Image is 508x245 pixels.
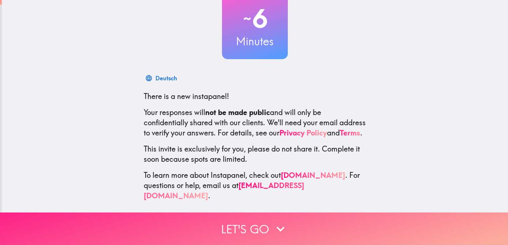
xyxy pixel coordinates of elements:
div: Deutsch [155,73,177,83]
p: This invite is exclusively for you, please do not share it. Complete it soon because spots are li... [144,144,366,164]
p: To learn more about Instapanel, check out . For questions or help, email us at . [144,170,366,201]
a: Terms [340,128,360,137]
h2: 6 [222,4,288,34]
a: [DOMAIN_NAME] [281,171,345,180]
a: [EMAIL_ADDRESS][DOMAIN_NAME] [144,181,304,200]
button: Deutsch [144,71,180,85]
p: Your responses will and will only be confidentially shared with our clients. We'll need your emai... [144,107,366,138]
a: Privacy Policy [279,128,327,137]
b: not be made public [205,108,270,117]
span: There is a new instapanel! [144,92,229,101]
span: ~ [242,8,252,30]
h3: Minutes [222,34,288,49]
